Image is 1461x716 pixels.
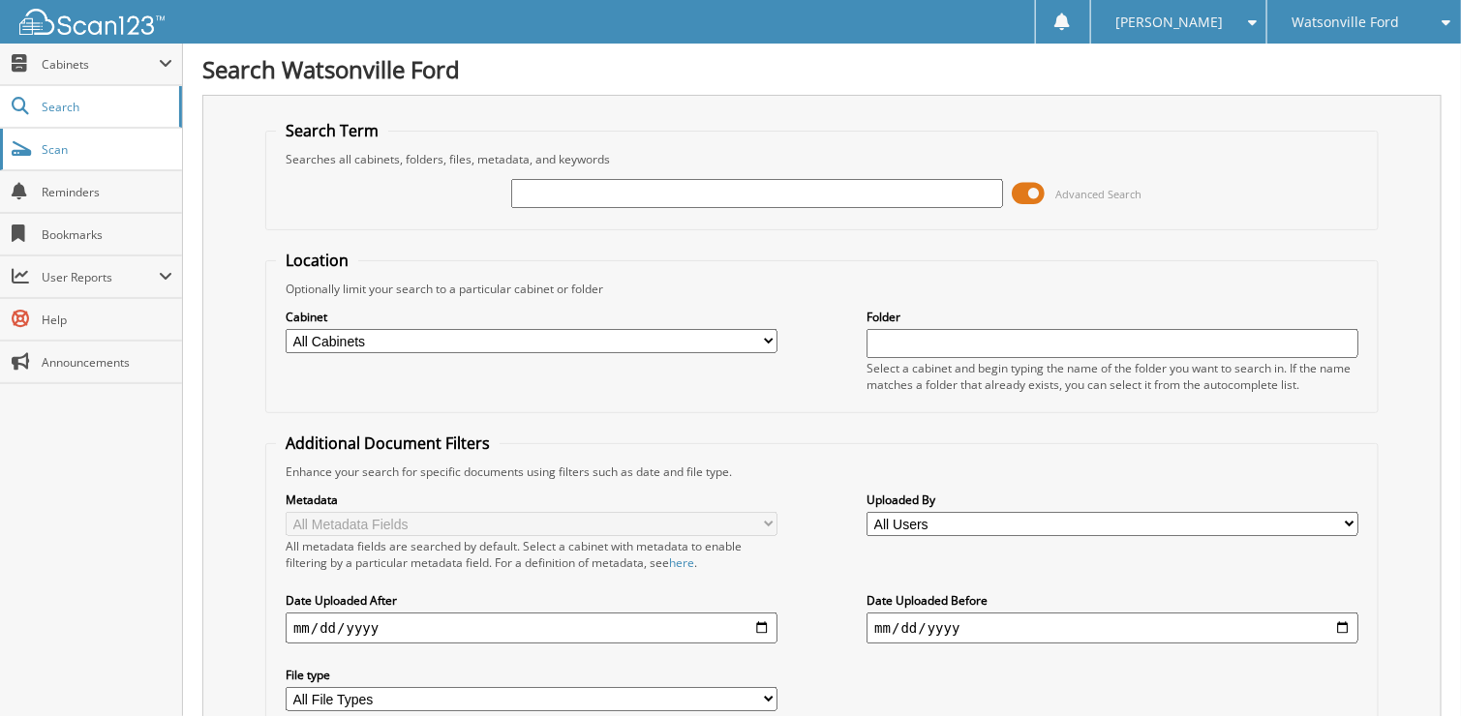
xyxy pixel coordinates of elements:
[286,309,777,325] label: Cabinet
[276,463,1368,480] div: Enhance your search for specific documents using filters such as date and file type.
[42,312,172,328] span: Help
[867,309,1358,325] label: Folder
[276,250,358,271] legend: Location
[867,360,1358,393] div: Select a cabinet and begin typing the name of the folder you want to search in. If the name match...
[286,667,777,683] label: File type
[42,354,172,371] span: Announcements
[669,554,694,571] a: here
[1115,16,1224,28] span: [PERSON_NAME]
[276,281,1368,297] div: Optionally limit your search to a particular cabinet or folder
[42,99,169,115] span: Search
[42,56,159,73] span: Cabinets
[286,538,777,571] div: All metadata fields are searched by default. Select a cabinet with metadata to enable filtering b...
[1056,187,1142,201] span: Advanced Search
[867,612,1358,643] input: end
[276,120,388,141] legend: Search Term
[286,592,777,609] label: Date Uploaded After
[276,433,500,454] legend: Additional Document Filters
[276,151,1368,167] div: Searches all cabinets, folders, files, metadata, and keywords
[286,612,777,643] input: start
[286,492,777,508] label: Metadata
[1292,16,1399,28] span: Watsonville Ford
[19,9,165,35] img: scan123-logo-white.svg
[867,592,1358,609] label: Date Uploaded Before
[42,226,172,243] span: Bookmarks
[1364,623,1461,716] iframe: Chat Widget
[42,269,159,285] span: User Reports
[202,53,1442,85] h1: Search Watsonville Ford
[42,141,172,158] span: Scan
[867,492,1358,508] label: Uploaded By
[42,184,172,200] span: Reminders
